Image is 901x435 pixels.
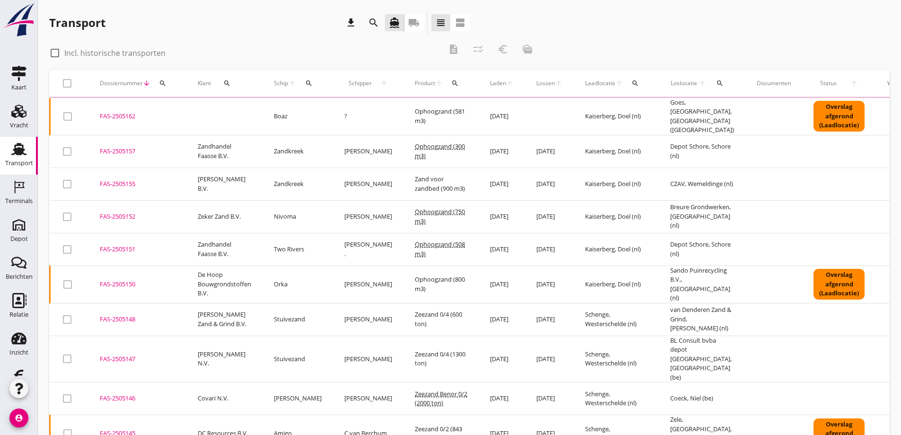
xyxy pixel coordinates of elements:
[574,168,659,200] td: Kaiserberg, Doel (nl)
[574,336,659,382] td: Schenge, Westerschelde (nl)
[479,135,525,168] td: [DATE]
[555,80,562,87] i: arrow_upward
[333,382,403,415] td: [PERSON_NAME]
[479,98,525,135] td: [DATE]
[262,233,333,266] td: Two Rivers
[659,266,745,303] td: Sando Puinrecycling B.V., [GEOGRAPHIC_DATA] (nl)
[389,17,400,28] i: directions_boat
[814,79,844,88] span: Status
[64,48,166,58] label: Incl. historische transporten
[403,168,479,200] td: Zand voor zandbed (900 m3)
[5,160,33,166] div: Transport
[100,355,175,364] div: FAS-2505147
[186,382,262,415] td: Covari N.V.
[525,200,574,233] td: [DATE]
[262,266,333,303] td: Orka
[659,336,745,382] td: BL Consult bvba depot [GEOGRAPHIC_DATA], [GEOGRAPHIC_DATA] (be)
[479,200,525,233] td: [DATE]
[186,266,262,303] td: De Hoop Bouwgrondstoffen B.V.
[659,303,745,336] td: van Denderen Zand & Grind, [PERSON_NAME] (nl)
[333,336,403,382] td: [PERSON_NAME]
[262,336,333,382] td: Stuivezand
[9,408,28,427] i: account_circle
[262,168,333,200] td: Zandkreek
[659,200,745,233] td: Breure Grondwerken, [GEOGRAPHIC_DATA] (nl)
[376,80,392,87] i: arrow_upward
[574,266,659,303] td: Kaiserberg, Doel (nl)
[262,382,333,415] td: [PERSON_NAME]
[479,168,525,200] td: [DATE]
[9,349,28,355] div: Inzicht
[100,112,175,121] div: FAS-2505162
[525,233,574,266] td: [DATE]
[479,233,525,266] td: [DATE]
[814,269,865,300] div: Overslag afgerond (Laadlocatie)
[757,79,791,88] div: Documenten
[415,390,467,408] span: Zeezand Benor 0/2 (2000 ton)
[659,233,745,266] td: Depot Schore, Schore (nl)
[100,212,175,222] div: FAS-2505152
[525,266,574,303] td: [DATE]
[333,135,403,168] td: [PERSON_NAME]
[574,303,659,336] td: Schenge, Westerschelde (nl)
[631,80,639,87] i: search
[536,79,555,88] span: Lossen
[415,142,465,160] span: Ophoogzand (300 m3)
[186,135,262,168] td: Zandhandel Faasse B.V.
[574,200,659,233] td: Kaiserberg, Doel (nl)
[2,2,36,37] img: logo-small.a267ee39.svg
[186,200,262,233] td: Zeker Zand B.V.
[574,233,659,266] td: Kaiserberg, Doel (nl)
[659,98,745,135] td: Goes, [GEOGRAPHIC_DATA], [GEOGRAPHIC_DATA] ([GEOGRAPHIC_DATA])
[403,266,479,303] td: Ophoogzand (800 m3)
[455,17,466,28] i: view_agenda
[479,336,525,382] td: [DATE]
[344,79,376,88] span: Schipper
[223,80,231,87] i: search
[403,98,479,135] td: Ophoogzand (581 m3)
[5,198,33,204] div: Terminals
[525,135,574,168] td: [DATE]
[333,266,403,303] td: [PERSON_NAME]
[100,280,175,289] div: FAS-2505150
[844,80,865,87] i: arrow_upward
[525,382,574,415] td: [DATE]
[100,179,175,189] div: FAS-2505155
[100,394,175,403] div: FAS-2505146
[435,17,446,28] i: view_headline
[403,336,479,382] td: Zeezand 0/4 (1300 ton)
[659,382,745,415] td: Coeck, Niel (be)
[100,79,143,88] span: Dossiernummer
[262,200,333,233] td: Nivoma
[698,80,707,87] i: arrow_upward
[186,336,262,382] td: [PERSON_NAME] N.V.
[305,80,313,87] i: search
[100,147,175,156] div: FAS-2505157
[10,236,28,242] div: Depot
[525,336,574,382] td: [DATE]
[9,311,28,318] div: Relatie
[415,207,465,225] span: Ophoogzand (750 m3)
[100,315,175,324] div: FAS-2505148
[814,101,865,132] div: Overslag afgerond (Laadlocatie)
[333,303,403,336] td: [PERSON_NAME]
[198,72,251,95] div: Klant
[345,17,357,28] i: download
[333,233,403,266] td: [PERSON_NAME] .
[11,84,26,90] div: Kaart
[262,135,333,168] td: Zandkreek
[415,79,435,88] span: Product
[368,17,379,28] i: search
[333,168,403,200] td: [PERSON_NAME]
[408,17,420,28] i: local_shipping
[670,79,698,88] span: Loslocatie
[615,80,623,87] i: arrow_upward
[574,382,659,415] td: Schenge, Westerschelde (nl)
[159,80,166,87] i: search
[333,98,403,135] td: ?
[403,303,479,336] td: Zeezand 0/4 (600 ton)
[143,80,150,87] i: arrow_downward
[6,274,33,280] div: Berichten
[435,80,443,87] i: arrow_upward
[451,80,459,87] i: search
